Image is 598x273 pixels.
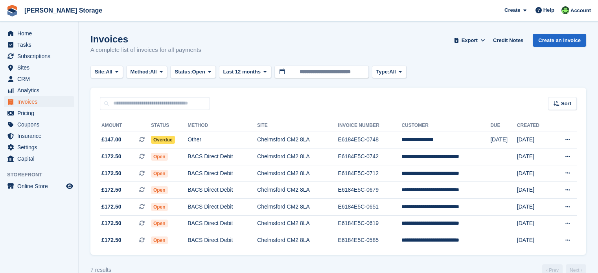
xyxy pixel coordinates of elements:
a: menu [4,96,74,107]
button: Site: All [90,66,123,79]
a: Create an Invoice [533,34,586,47]
td: [DATE] [517,182,552,199]
td: BACS Direct Debit [188,182,257,199]
td: E6184E5C-0679 [338,182,402,199]
span: Method: [131,68,151,76]
td: E6184E5C-0619 [338,215,402,232]
td: [DATE] [517,232,552,249]
th: Method [188,119,257,132]
span: Open [151,186,168,194]
span: Open [151,170,168,178]
span: Open [151,203,168,211]
td: BACS Direct Debit [188,215,257,232]
button: Last 12 months [219,66,271,79]
img: Thomas Frary [561,6,569,14]
a: Preview store [65,181,74,191]
span: All [389,68,396,76]
img: stora-icon-8386f47178a22dfd0bd8f6a31ec36ba5ce8667c1dd55bd0f319d3a0aa187defe.svg [6,5,18,16]
span: Overdue [151,136,175,144]
td: BACS Direct Debit [188,148,257,165]
a: menu [4,51,74,62]
span: Site: [95,68,106,76]
span: Home [17,28,64,39]
span: Analytics [17,85,64,96]
a: menu [4,28,74,39]
p: A complete list of invoices for all payments [90,46,201,55]
a: menu [4,108,74,119]
span: Storefront [7,171,78,179]
span: Coupons [17,119,64,130]
th: Status [151,119,188,132]
td: E6184E5C-0651 [338,199,402,216]
td: [DATE] [490,132,517,148]
span: Sites [17,62,64,73]
td: [DATE] [517,165,552,182]
span: Account [570,7,591,15]
td: Chelmsford CM2 8LA [257,182,338,199]
td: Chelmsford CM2 8LA [257,132,338,148]
span: Insurance [17,130,64,141]
th: Invoice Number [338,119,402,132]
span: £172.50 [101,152,121,161]
th: Created [517,119,552,132]
th: Site [257,119,338,132]
span: Pricing [17,108,64,119]
td: [DATE] [517,148,552,165]
span: £172.50 [101,186,121,194]
a: menu [4,85,74,96]
span: £172.50 [101,169,121,178]
span: Settings [17,142,64,153]
span: Open [151,236,168,244]
span: All [106,68,112,76]
th: Amount [100,119,151,132]
span: Help [543,6,554,14]
td: Other [188,132,257,148]
span: £172.50 [101,219,121,227]
td: [DATE] [517,215,552,232]
td: E6184E5C-0712 [338,165,402,182]
span: Status: [175,68,192,76]
span: Subscriptions [17,51,64,62]
td: [DATE] [517,132,552,148]
td: E6184E5C-0742 [338,148,402,165]
th: Customer [401,119,490,132]
span: Type: [376,68,390,76]
span: All [150,68,157,76]
button: Method: All [126,66,167,79]
td: E6184E5C-0748 [338,132,402,148]
td: BACS Direct Debit [188,165,257,182]
td: [DATE] [517,199,552,216]
span: Open [192,68,205,76]
a: menu [4,142,74,153]
a: menu [4,181,74,192]
span: Capital [17,153,64,164]
td: Chelmsford CM2 8LA [257,148,338,165]
td: Chelmsford CM2 8LA [257,232,338,249]
a: menu [4,130,74,141]
span: Online Store [17,181,64,192]
a: menu [4,39,74,50]
td: Chelmsford CM2 8LA [257,165,338,182]
button: Status: Open [170,66,215,79]
a: menu [4,62,74,73]
td: Chelmsford CM2 8LA [257,215,338,232]
td: E6184E5C-0585 [338,232,402,249]
span: £172.50 [101,236,121,244]
td: BACS Direct Debit [188,199,257,216]
span: Open [151,220,168,227]
span: Sort [561,100,571,108]
span: Open [151,153,168,161]
span: Last 12 months [223,68,261,76]
a: Credit Notes [490,34,526,47]
span: CRM [17,73,64,84]
a: [PERSON_NAME] Storage [21,4,105,17]
span: £172.50 [101,203,121,211]
td: BACS Direct Debit [188,232,257,249]
a: menu [4,153,74,164]
span: Tasks [17,39,64,50]
td: Chelmsford CM2 8LA [257,199,338,216]
th: Due [490,119,517,132]
h1: Invoices [90,34,201,44]
button: Export [452,34,487,47]
span: Invoices [17,96,64,107]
